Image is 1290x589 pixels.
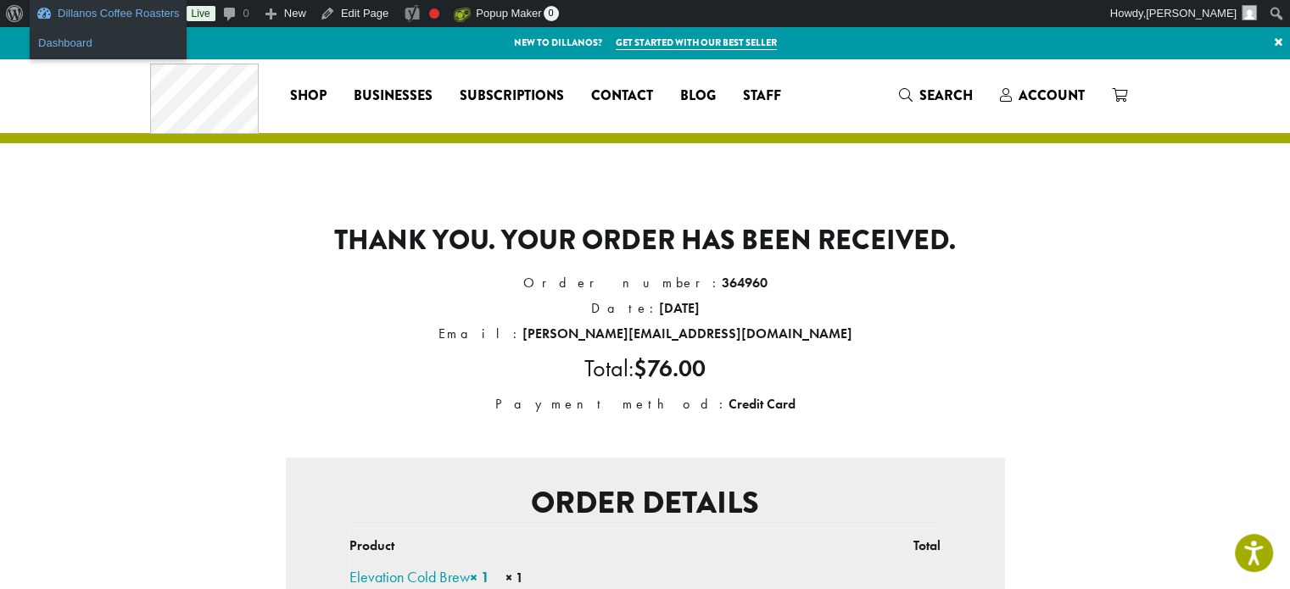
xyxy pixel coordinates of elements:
strong: [DATE] [659,299,700,317]
span: $ [634,353,647,383]
li: Date: [286,296,1005,321]
span: Subscriptions [460,86,564,107]
span: [PERSON_NAME] [1146,7,1237,19]
li: Total: [286,347,1005,392]
th: Product [349,529,734,565]
li: Payment method: [286,392,1005,417]
a: Staff [729,82,795,109]
ul: Dillanos Coffee Roasters [30,27,187,59]
strong: Credit Card [729,395,796,413]
span: 0 [544,6,559,21]
span: Blog [680,86,716,107]
a: Live [187,6,215,21]
a: Dashboard [30,32,187,54]
th: Total [734,529,941,565]
a: × [1267,27,1290,58]
span: Businesses [354,86,433,107]
span: Search [919,86,973,105]
li: Email: [286,321,1005,347]
a: Elevation Cold Brew× 1 [349,567,489,586]
span: Contact [591,86,653,107]
a: Shop [276,82,340,109]
h2: Order details [299,485,991,521]
a: Search [885,81,986,109]
span: Shop [290,86,327,107]
strong: 364960 [722,274,768,292]
span: Account [1019,86,1085,105]
strong: × 1 [505,569,523,586]
li: Order number: [286,270,1005,296]
strong: × 1 [470,567,489,586]
span: Staff [743,86,781,107]
p: Thank you. Your order has been received. [286,225,1005,257]
strong: [PERSON_NAME][EMAIL_ADDRESS][DOMAIN_NAME] [522,325,852,342]
bdi: 76.00 [634,353,706,383]
div: Focus keyphrase not set [429,8,439,19]
a: Get started with our best seller [616,36,777,50]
